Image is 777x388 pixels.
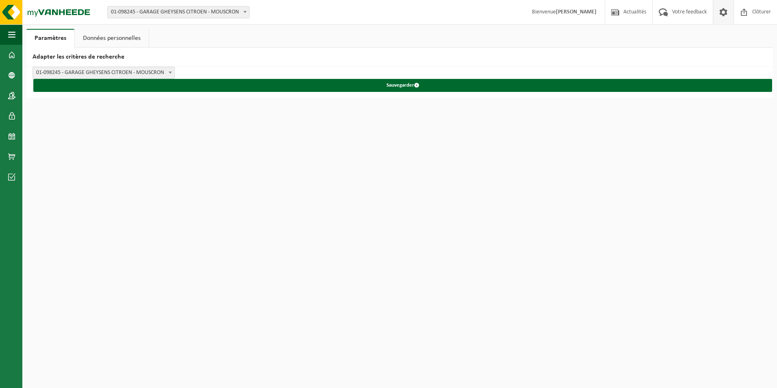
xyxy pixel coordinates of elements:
[26,48,773,67] h2: Adapter les critères de recherche
[108,7,249,18] span: 01-098245 - GARAGE GHEYSENS CITROEN - MOUSCRON
[556,9,597,15] strong: [PERSON_NAME]
[75,29,149,48] a: Données personnelles
[33,67,174,78] span: 01-098245 - GARAGE GHEYSENS CITROEN - MOUSCRON
[26,29,74,48] a: Paramètres
[33,79,772,92] button: Sauvegarder
[107,6,250,18] span: 01-098245 - GARAGE GHEYSENS CITROEN - MOUSCRON
[33,67,175,79] span: 01-098245 - GARAGE GHEYSENS CITROEN - MOUSCRON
